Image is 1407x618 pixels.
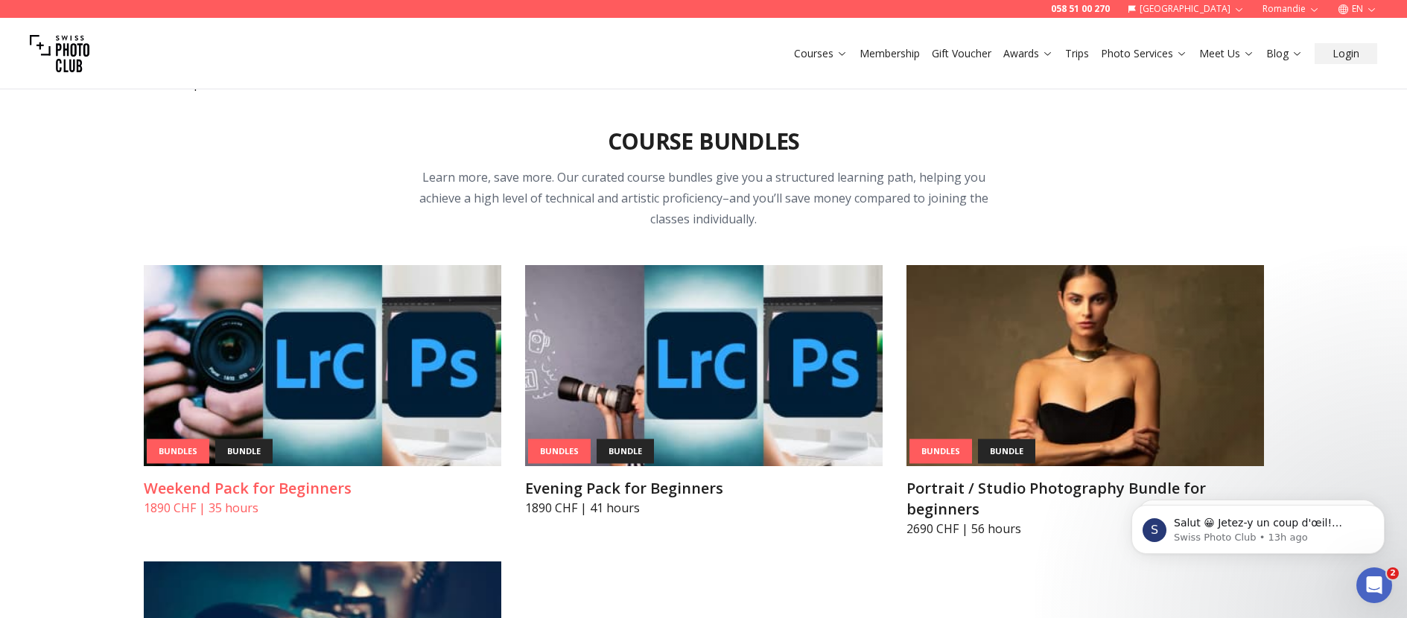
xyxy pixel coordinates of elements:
[30,24,89,83] img: Swiss photo club
[1356,567,1392,603] iframe: Intercom live chat
[525,478,883,499] h3: Evening Pack for Beginners
[1003,46,1053,61] a: Awards
[1095,43,1193,64] button: Photo Services
[1059,43,1095,64] button: Trips
[997,43,1059,64] button: Awards
[1193,43,1260,64] button: Meet Us
[1315,43,1377,64] button: Login
[794,46,848,61] a: Courses
[144,478,501,499] h3: Weekend Pack for Beginners
[215,439,273,464] div: bundle
[525,265,883,466] img: Evening Pack for Beginners
[926,43,997,64] button: Gift Voucher
[525,265,883,517] a: Evening Pack for BeginnersBundlesbundleEvening Pack for Beginners1890 CHF | 41 hours
[1051,3,1110,15] a: 058 51 00 270
[144,499,501,517] p: 1890 CHF | 35 hours
[860,46,920,61] a: Membership
[1109,474,1407,578] iframe: Intercom notifications message
[1065,46,1089,61] a: Trips
[144,265,501,517] a: Weekend Pack for BeginnersBundlesbundleWeekend Pack for Beginners1890 CHF | 35 hours
[978,439,1035,464] div: bundle
[906,520,1264,538] p: 2690 CHF | 56 hours
[419,169,988,227] span: Learn more, save more. Our curated course bundles give you a structured learning path, helping yo...
[147,439,209,464] div: Bundles
[1260,43,1309,64] button: Blog
[144,265,501,466] img: Weekend Pack for Beginners
[788,43,854,64] button: Courses
[906,265,1264,538] a: Portrait / Studio Photography Bundle for beginnersBundlesbundlePortrait / Studio Photography Bund...
[597,439,654,464] div: bundle
[932,46,991,61] a: Gift Voucher
[1199,46,1254,61] a: Meet Us
[906,265,1264,466] img: Portrait / Studio Photography Bundle for beginners
[1266,46,1303,61] a: Blog
[608,128,800,155] h2: Course Bundles
[1387,567,1399,579] span: 2
[1101,46,1187,61] a: Photo Services
[909,439,972,464] div: Bundles
[525,499,883,517] p: 1890 CHF | 41 hours
[528,439,591,464] div: Bundles
[906,478,1264,520] h3: Portrait / Studio Photography Bundle for beginners
[854,43,926,64] button: Membership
